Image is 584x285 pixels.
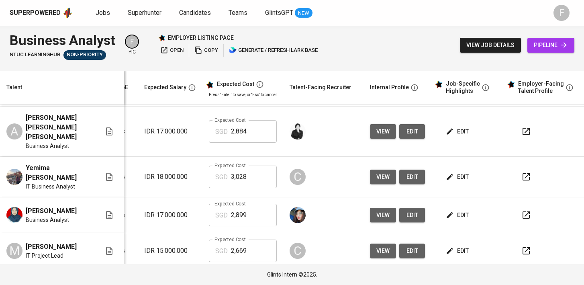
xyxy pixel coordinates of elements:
[179,8,212,18] a: Candidates
[6,243,22,259] div: M
[192,44,220,57] button: copy
[444,208,472,223] button: edit
[144,82,186,92] div: Expected Salary
[295,9,312,17] span: NEW
[447,127,469,137] span: edit
[6,169,22,185] img: Yemima Claudia
[447,246,469,256] span: edit
[26,242,77,252] span: [PERSON_NAME]
[399,124,425,139] button: edit
[158,34,165,41] img: Glints Star
[444,170,472,185] button: edit
[6,207,22,223] img: Yanti Mandasari
[10,8,61,18] div: Superpowered
[370,82,409,92] div: Internal Profile
[62,7,73,19] img: app logo
[215,246,228,256] p: SGD
[96,8,112,18] a: Jobs
[507,80,515,88] img: glints_star.svg
[206,81,214,89] img: glints_star.svg
[144,172,196,182] p: IDR 18.000.000
[376,172,390,182] span: view
[265,9,293,16] span: GlintsGPT
[370,124,396,139] button: view
[26,206,77,216] span: [PERSON_NAME]
[215,211,228,220] p: SGD
[290,123,306,139] img: medwi@glints.com
[168,34,234,42] p: employer listing page
[209,92,277,98] p: Press 'Enter' to save, or 'Esc' to cancel
[399,170,425,185] button: edit
[399,208,425,223] button: edit
[63,50,106,60] div: Pending Client’s Feedback
[144,210,196,220] p: IDR 17.000.000
[265,8,312,18] a: GlintsGPT NEW
[370,170,396,185] button: view
[96,9,110,16] span: Jobs
[290,169,306,185] div: C
[446,80,480,94] div: Job-Specific Highlights
[26,252,63,260] span: IT Project Lead
[444,124,472,139] button: edit
[10,31,115,50] div: Business Analyst
[6,82,22,92] div: Talent
[6,123,22,139] div: A
[194,46,218,55] span: copy
[447,210,469,220] span: edit
[215,127,228,137] p: SGD
[26,182,75,191] span: IT Business Analyst
[399,244,425,258] button: edit
[229,8,249,18] a: Teams
[10,51,60,59] span: NTUC LearningHub
[447,172,469,182] span: edit
[158,44,186,57] button: open
[229,46,237,54] img: lark
[370,244,396,258] button: view
[229,9,247,16] span: Teams
[10,7,73,19] a: Superpoweredapp logo
[26,216,69,224] span: Business Analyst
[444,244,472,258] button: edit
[290,207,306,223] img: diazagista@glints.com
[466,40,515,50] span: view job details
[144,246,196,256] p: IDR 15.000.000
[435,80,443,88] img: glints_star.svg
[179,9,211,16] span: Candidates
[406,127,419,137] span: edit
[125,35,139,55] div: pic
[406,172,419,182] span: edit
[26,142,69,150] span: Business Analyst
[26,163,92,182] span: Yemima [PERSON_NAME]
[229,46,318,55] span: generate / refresh lark base
[527,38,574,53] a: pipeline
[290,243,306,259] div: C
[160,46,184,55] span: open
[376,246,390,256] span: view
[534,40,568,50] span: pipeline
[553,5,570,21] div: F
[406,246,419,256] span: edit
[128,9,161,16] span: Superhunter
[370,208,396,223] button: view
[144,127,196,136] p: IDR 17.000.000
[63,51,106,59] span: Non-Priority
[376,127,390,137] span: view
[290,82,351,92] div: Talent-Facing Recruiter
[217,81,254,88] div: Expected Cost
[227,44,320,57] button: lark generate / refresh lark base
[460,38,521,53] button: view job details
[518,80,564,94] div: Employer-Facing Talent Profile
[406,210,419,220] span: edit
[26,113,92,142] span: [PERSON_NAME] [PERSON_NAME] [PERSON_NAME]
[376,210,390,220] span: view
[215,172,228,182] p: SGD
[125,35,139,49] div: F
[128,8,163,18] a: Superhunter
